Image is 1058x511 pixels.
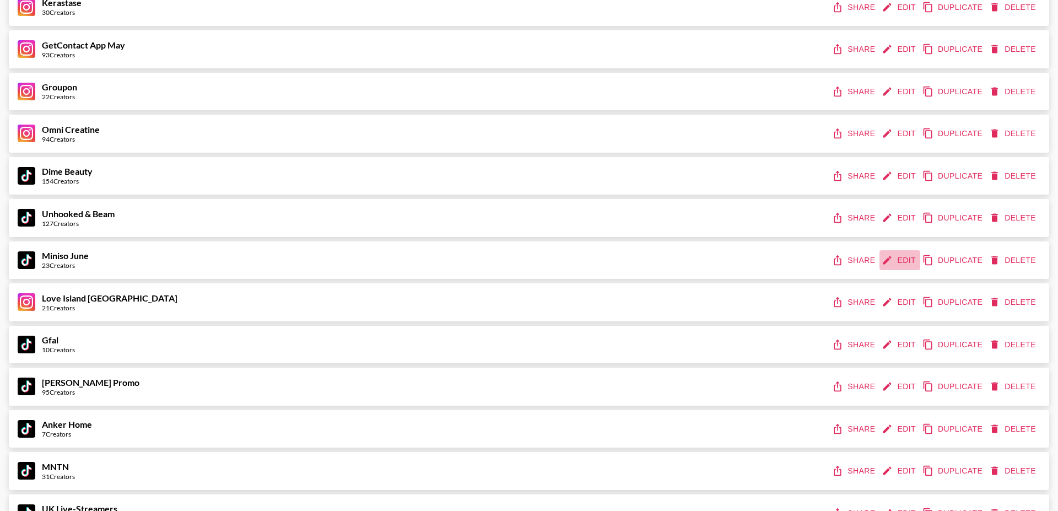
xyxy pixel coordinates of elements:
[987,376,1040,397] button: delete
[42,40,125,50] strong: GetContact App May
[920,166,987,186] button: duplicate
[879,292,920,313] button: edit
[42,293,177,303] strong: Love Island [GEOGRAPHIC_DATA]
[987,208,1040,228] button: delete
[18,167,35,185] img: TikTok
[18,420,35,438] img: TikTok
[42,388,139,396] div: 95 Creators
[830,82,879,102] button: share
[879,461,920,481] button: edit
[879,166,920,186] button: edit
[18,209,35,227] img: TikTok
[42,335,58,345] strong: Gfal
[830,123,879,144] button: share
[920,335,987,355] button: duplicate
[42,166,93,176] strong: Dime Beauty
[42,51,125,59] div: 93 Creators
[879,376,920,397] button: edit
[879,82,920,102] button: edit
[987,419,1040,439] button: delete
[987,82,1040,102] button: delete
[920,250,987,271] button: duplicate
[879,39,920,60] button: edit
[987,123,1040,144] button: delete
[42,219,115,228] div: 127 Creators
[920,208,987,228] button: duplicate
[879,335,920,355] button: edit
[42,419,92,429] strong: Anker Home
[830,39,879,60] button: share
[879,250,920,271] button: edit
[18,83,35,100] img: Instagram
[987,292,1040,313] button: delete
[920,461,987,481] button: duplicate
[42,208,115,219] strong: Unhooked & Beam
[18,336,35,353] img: TikTok
[830,461,879,481] button: share
[987,250,1040,271] button: delete
[42,472,75,481] div: 31 Creators
[830,292,879,313] button: share
[987,461,1040,481] button: delete
[830,335,879,355] button: share
[920,39,987,60] button: duplicate
[830,166,879,186] button: share
[42,461,69,472] strong: MNTN
[42,124,100,135] strong: Omni Creatine
[42,8,82,17] div: 30 Creators
[42,377,139,388] strong: [PERSON_NAME] Promo
[987,335,1040,355] button: delete
[830,376,879,397] button: share
[987,166,1040,186] button: delete
[830,208,879,228] button: share
[42,82,77,92] strong: Groupon
[18,40,35,58] img: Instagram
[920,419,987,439] button: duplicate
[879,208,920,228] button: edit
[42,261,89,270] div: 23 Creators
[830,250,879,271] button: share
[42,430,92,438] div: 7 Creators
[18,293,35,311] img: Instagram
[987,39,1040,60] button: delete
[830,419,879,439] button: share
[18,125,35,142] img: Instagram
[920,82,987,102] button: duplicate
[42,135,100,143] div: 94 Creators
[879,123,920,144] button: edit
[42,304,177,312] div: 21 Creators
[879,419,920,439] button: edit
[42,250,89,261] strong: Miniso June
[42,93,77,101] div: 22 Creators
[920,292,987,313] button: duplicate
[920,376,987,397] button: duplicate
[42,177,93,185] div: 154 Creators
[18,462,35,480] img: TikTok
[920,123,987,144] button: duplicate
[18,378,35,395] img: TikTok
[18,251,35,269] img: TikTok
[42,346,75,354] div: 10 Creators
